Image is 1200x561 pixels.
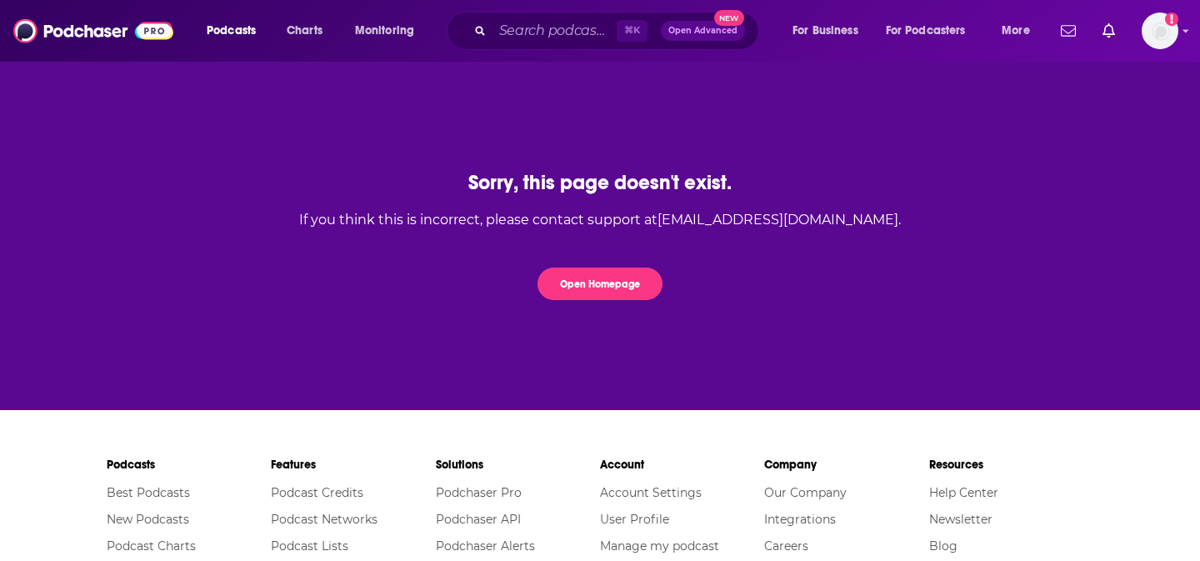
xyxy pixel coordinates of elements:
[600,538,719,553] a: Manage my podcast
[792,19,858,43] span: For Business
[107,485,190,500] a: Best Podcasts
[355,19,414,43] span: Monitoring
[600,485,702,500] a: Account Settings
[271,512,377,527] a: Podcast Networks
[107,450,271,479] li: Podcasts
[600,450,764,479] li: Account
[343,18,436,44] button: open menu
[271,538,348,553] a: Podcast Lists
[764,538,808,553] a: Careers
[668,27,737,35] span: Open Advanced
[287,19,322,43] span: Charts
[436,485,522,500] a: Podchaser Pro
[929,485,998,500] a: Help Center
[276,18,332,44] a: Charts
[764,450,928,479] li: Company
[1054,17,1082,45] a: Show notifications dropdown
[195,18,277,44] button: open menu
[781,18,879,44] button: open menu
[1142,13,1178,49] button: Show profile menu
[714,10,744,26] span: New
[271,485,363,500] a: Podcast Credits
[764,512,836,527] a: Integrations
[929,538,957,553] a: Blog
[875,18,990,44] button: open menu
[764,485,847,500] a: Our Company
[462,12,775,50] div: Search podcasts, credits, & more...
[661,21,745,41] button: Open AdvancedNew
[990,18,1051,44] button: open menu
[207,19,256,43] span: Podcasts
[1142,13,1178,49] img: User Profile
[1002,19,1030,43] span: More
[107,512,189,527] a: New Podcasts
[929,450,1093,479] li: Resources
[436,450,600,479] li: Solutions
[537,268,662,300] button: Open Homepage
[1142,13,1178,49] span: Logged in as megcassidy
[13,15,173,47] img: Podchaser - Follow, Share and Rate Podcasts
[107,538,196,553] a: Podcast Charts
[271,450,435,479] li: Features
[299,170,901,195] div: Sorry, this page doesn't exist.
[299,212,901,228] div: If you think this is incorrect, please contact support at [EMAIL_ADDRESS][DOMAIN_NAME] .
[929,512,992,527] a: Newsletter
[886,19,966,43] span: For Podcasters
[436,538,535,553] a: Podchaser Alerts
[492,18,617,44] input: Search podcasts, credits, & more...
[617,20,647,42] span: ⌘ K
[1096,17,1122,45] a: Show notifications dropdown
[436,512,521,527] a: Podchaser API
[1165,13,1178,26] svg: Add a profile image
[600,512,669,527] a: User Profile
